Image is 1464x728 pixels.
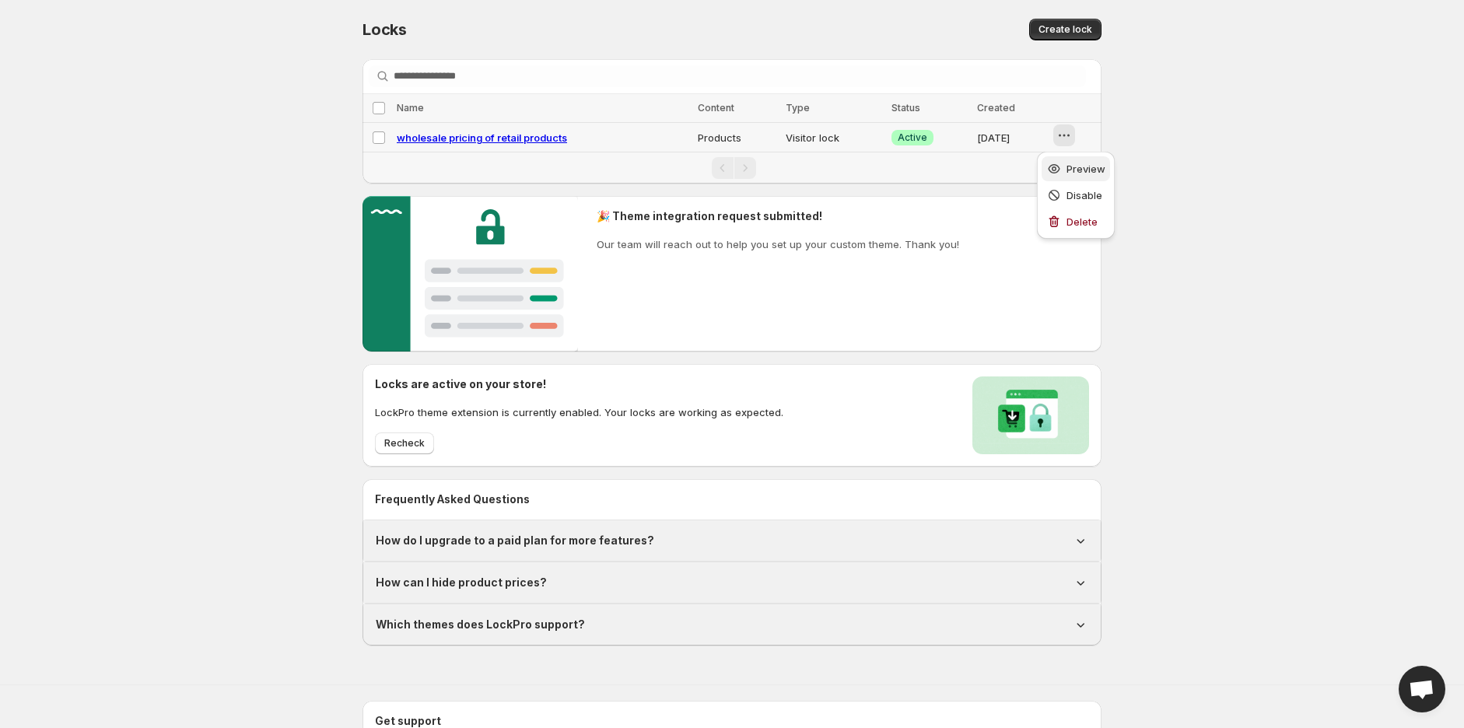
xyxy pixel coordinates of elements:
span: Created [977,102,1015,114]
h2: Locks are active on your store! [375,376,783,392]
img: Customer support [362,196,578,352]
span: Content [698,102,734,114]
h1: Which themes does LockPro support? [376,617,585,632]
button: Recheck [375,432,434,454]
button: Create lock [1029,19,1102,40]
h2: Frequently Asked Questions [375,492,1089,507]
span: Delete [1066,215,1098,228]
h1: How do I upgrade to a paid plan for more features? [376,533,654,548]
span: Status [891,102,920,114]
p: LockPro theme extension is currently enabled. Your locks are working as expected. [375,404,783,420]
td: Products [693,123,782,152]
span: Disable [1066,189,1102,201]
span: Recheck [384,437,425,450]
span: Type [786,102,810,114]
span: Name [397,102,424,114]
td: Visitor lock [781,123,887,152]
img: Locks activated [972,376,1089,454]
nav: Pagination [362,152,1102,184]
h2: 🎉 Theme integration request submitted! [597,208,959,224]
h1: How can I hide product prices? [376,575,547,590]
span: Preview [1066,163,1105,175]
span: Active [898,131,927,144]
a: wholesale pricing of retail products [397,131,567,144]
p: Our team will reach out to help you set up your custom theme. Thank you! [597,236,959,252]
td: [DATE] [972,123,1052,152]
div: Open chat [1399,666,1445,712]
span: Locks [362,20,407,39]
span: Create lock [1038,23,1092,36]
